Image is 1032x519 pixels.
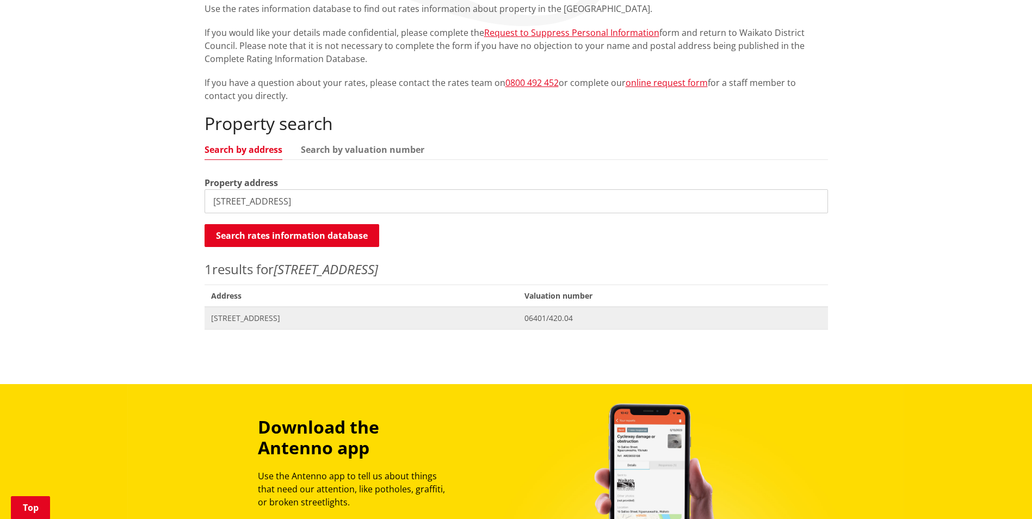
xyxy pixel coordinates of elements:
span: 06401/420.04 [524,313,821,324]
a: online request form [626,77,708,89]
em: [STREET_ADDRESS] [274,260,378,278]
label: Property address [205,176,278,189]
span: Address [205,285,518,307]
a: Search by valuation number [301,145,424,154]
h3: Download the Antenno app [258,417,455,459]
iframe: Messenger Launcher [982,473,1021,512]
a: 0800 492 452 [505,77,559,89]
span: 1 [205,260,212,278]
a: [STREET_ADDRESS] 06401/420.04 [205,307,828,329]
span: [STREET_ADDRESS] [211,313,512,324]
button: Search rates information database [205,224,379,247]
input: e.g. Duke Street NGARUAWAHIA [205,189,828,213]
p: results for [205,259,828,279]
p: Use the rates information database to find out rates information about property in the [GEOGRAPHI... [205,2,828,15]
p: If you have a question about your rates, please contact the rates team on or complete our for a s... [205,76,828,102]
a: Search by address [205,145,282,154]
h2: Property search [205,113,828,134]
span: Valuation number [518,285,827,307]
p: Use the Antenno app to tell us about things that need our attention, like potholes, graffiti, or ... [258,469,455,509]
a: Request to Suppress Personal Information [484,27,659,39]
p: If you would like your details made confidential, please complete the form and return to Waikato ... [205,26,828,65]
a: Top [11,496,50,519]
